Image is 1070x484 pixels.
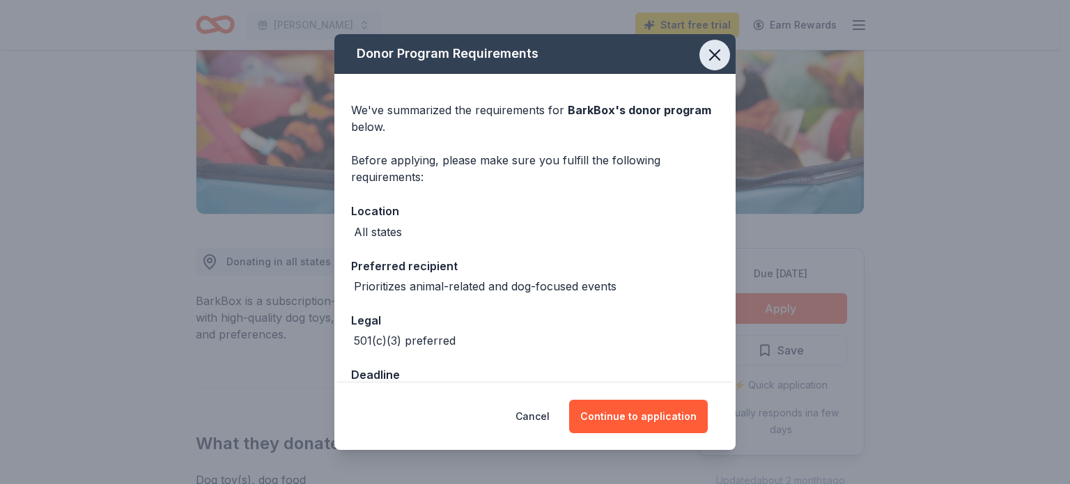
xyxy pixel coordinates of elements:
[354,224,402,240] div: All states
[351,152,719,185] div: Before applying, please make sure you fulfill the following requirements:
[351,366,719,384] div: Deadline
[568,103,711,117] span: BarkBox 's donor program
[354,278,617,295] div: Prioritizes animal-related and dog-focused events
[351,311,719,329] div: Legal
[515,400,550,433] button: Cancel
[354,332,456,349] div: 501(c)(3) preferred
[569,400,708,433] button: Continue to application
[351,202,719,220] div: Location
[334,34,736,74] div: Donor Program Requirements
[351,257,719,275] div: Preferred recipient
[351,102,719,135] div: We've summarized the requirements for below.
